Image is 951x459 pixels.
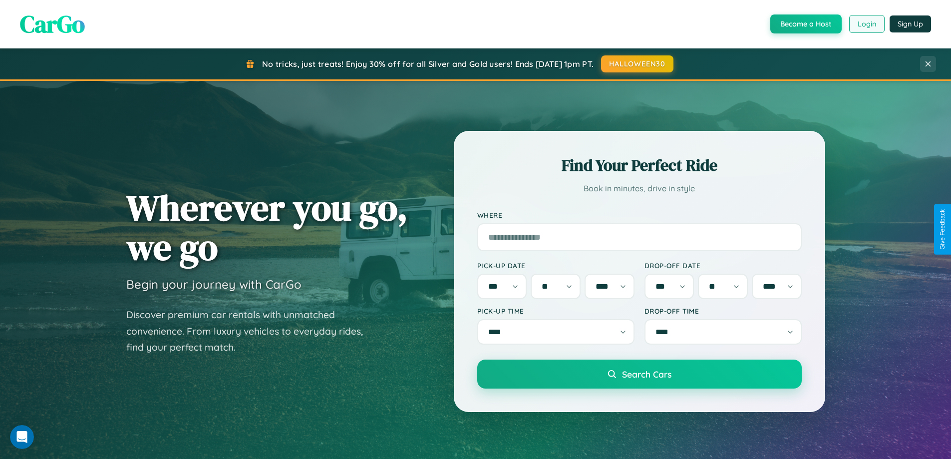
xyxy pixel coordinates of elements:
[644,261,802,270] label: Drop-off Date
[10,425,34,449] iframe: Intercom live chat
[477,307,634,315] label: Pick-up Time
[477,360,802,389] button: Search Cars
[644,307,802,315] label: Drop-off Time
[20,7,85,40] span: CarGo
[126,307,376,356] p: Discover premium car rentals with unmatched convenience. From luxury vehicles to everyday rides, ...
[262,59,594,69] span: No tricks, just treats! Enjoy 30% off for all Silver and Gold users! Ends [DATE] 1pm PT.
[477,154,802,176] h2: Find Your Perfect Ride
[890,15,931,32] button: Sign Up
[126,188,408,267] h1: Wherever you go, we go
[126,277,302,292] h3: Begin your journey with CarGo
[622,369,671,380] span: Search Cars
[939,209,946,250] div: Give Feedback
[477,181,802,196] p: Book in minutes, drive in style
[770,14,842,33] button: Become a Host
[477,261,634,270] label: Pick-up Date
[601,55,673,72] button: HALLOWEEN30
[477,211,802,219] label: Where
[849,15,885,33] button: Login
